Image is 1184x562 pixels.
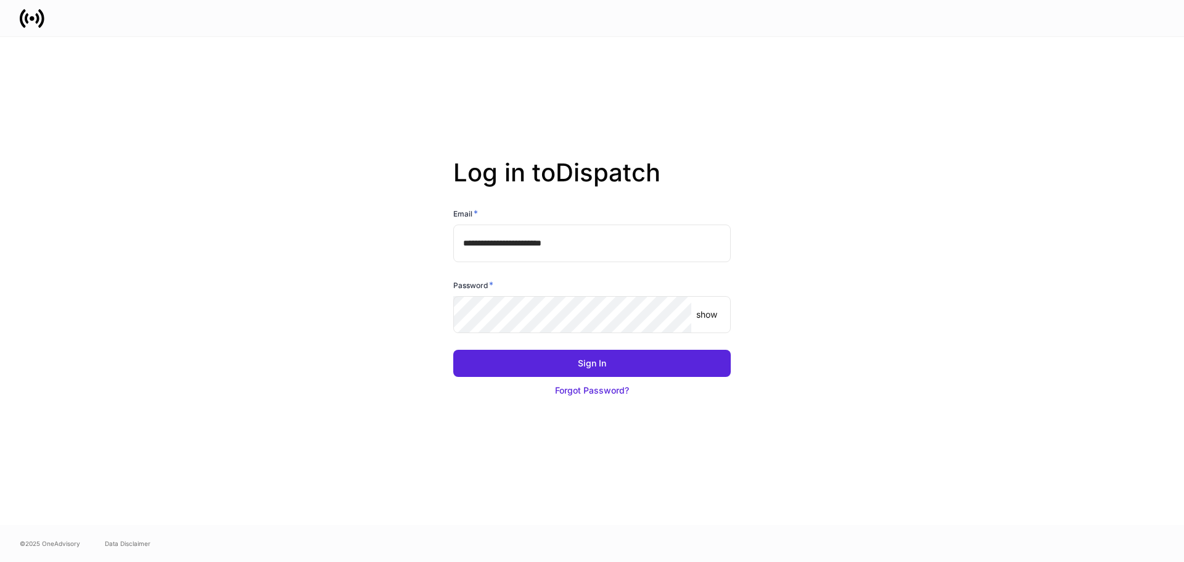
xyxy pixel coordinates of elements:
button: Sign In [453,350,731,377]
span: © 2025 OneAdvisory [20,539,80,548]
a: Data Disclaimer [105,539,150,548]
h6: Email [453,207,478,220]
div: Sign In [578,357,606,370]
h2: Log in to Dispatch [453,158,731,207]
h6: Password [453,279,493,291]
div: Forgot Password? [555,384,629,397]
button: Forgot Password? [453,377,731,404]
p: show [696,308,717,321]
